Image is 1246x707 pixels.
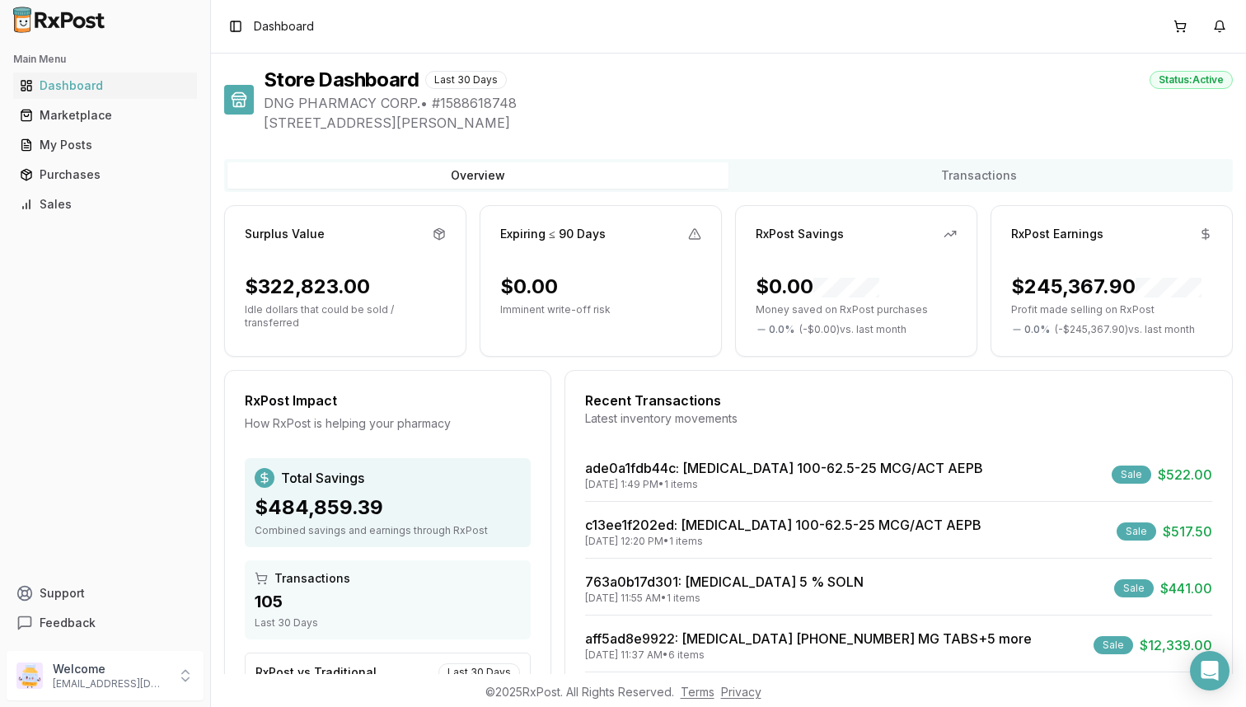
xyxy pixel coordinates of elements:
[40,615,96,631] span: Feedback
[245,415,531,432] div: How RxPost is helping your pharmacy
[728,162,1230,189] button: Transactions
[721,685,761,699] a: Privacy
[53,661,167,677] p: Welcome
[255,664,377,681] div: RxPost vs Traditional
[7,73,204,99] button: Dashboard
[756,303,957,316] p: Money saved on RxPost purchases
[1094,636,1133,654] div: Sale
[13,160,197,190] a: Purchases
[16,663,43,689] img: User avatar
[53,677,167,691] p: [EMAIL_ADDRESS][DOMAIN_NAME]
[20,77,190,94] div: Dashboard
[500,303,701,316] p: Imminent write-off risk
[500,274,558,300] div: $0.00
[585,410,1212,427] div: Latest inventory movements
[438,663,520,681] div: Last 30 Days
[245,274,370,300] div: $322,823.00
[264,67,419,93] h1: Store Dashboard
[1114,579,1154,597] div: Sale
[254,18,314,35] span: Dashboard
[585,460,983,476] a: ade0a1fdb44c: [MEDICAL_DATA] 100-62.5-25 MCG/ACT AEPB
[274,570,350,587] span: Transactions
[756,226,844,242] div: RxPost Savings
[7,102,204,129] button: Marketplace
[13,101,197,130] a: Marketplace
[7,191,204,218] button: Sales
[585,574,864,590] a: 763a0b17d301: [MEDICAL_DATA] 5 % SOLN
[585,478,983,491] div: [DATE] 1:49 PM • 1 items
[769,323,794,336] span: 0.0 %
[799,323,906,336] span: ( - $0.00 ) vs. last month
[585,648,1032,662] div: [DATE] 11:37 AM • 6 items
[13,190,197,219] a: Sales
[1011,274,1201,300] div: $245,367.90
[13,53,197,66] h2: Main Menu
[264,93,1233,113] span: DNG PHARMACY CORP. • # 1588618748
[1055,323,1195,336] span: ( - $245,367.90 ) vs. last month
[1024,323,1050,336] span: 0.0 %
[20,196,190,213] div: Sales
[20,137,190,153] div: My Posts
[1158,465,1212,485] span: $522.00
[1011,226,1103,242] div: RxPost Earnings
[7,608,204,638] button: Feedback
[585,630,1032,647] a: aff5ad8e9922: [MEDICAL_DATA] [PHONE_NUMBER] MG TABS+5 more
[255,590,521,613] div: 105
[13,71,197,101] a: Dashboard
[281,468,364,488] span: Total Savings
[425,71,507,89] div: Last 30 Days
[1011,303,1212,316] p: Profit made selling on RxPost
[7,7,112,33] img: RxPost Logo
[500,226,606,242] div: Expiring ≤ 90 Days
[1117,522,1156,541] div: Sale
[7,578,204,608] button: Support
[7,132,204,158] button: My Posts
[255,616,521,630] div: Last 30 Days
[245,303,446,330] p: Idle dollars that could be sold / transferred
[756,274,879,300] div: $0.00
[681,685,714,699] a: Terms
[585,517,981,533] a: c13ee1f202ed: [MEDICAL_DATA] 100-62.5-25 MCG/ACT AEPB
[585,391,1212,410] div: Recent Transactions
[264,113,1233,133] span: [STREET_ADDRESS][PERSON_NAME]
[255,524,521,537] div: Combined savings and earnings through RxPost
[1160,578,1212,598] span: $441.00
[245,391,531,410] div: RxPost Impact
[1190,651,1230,691] div: Open Intercom Messenger
[1112,466,1151,484] div: Sale
[255,494,521,521] div: $484,859.39
[245,226,325,242] div: Surplus Value
[227,162,728,189] button: Overview
[585,592,864,605] div: [DATE] 11:55 AM • 1 items
[1163,522,1212,541] span: $517.50
[254,18,314,35] nav: breadcrumb
[13,130,197,160] a: My Posts
[585,535,981,548] div: [DATE] 12:20 PM • 1 items
[1140,635,1212,655] span: $12,339.00
[20,107,190,124] div: Marketplace
[20,166,190,183] div: Purchases
[1150,71,1233,89] div: Status: Active
[7,162,204,188] button: Purchases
